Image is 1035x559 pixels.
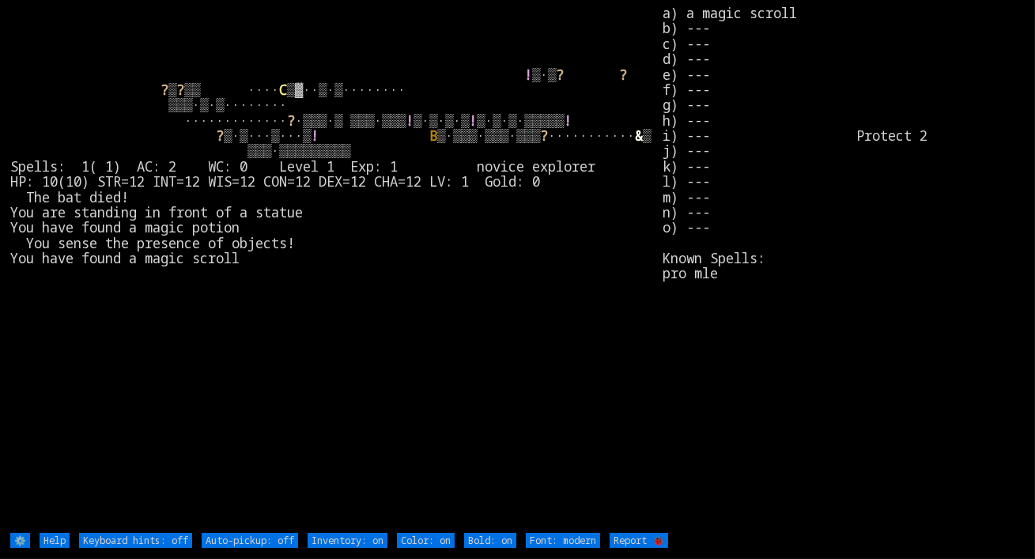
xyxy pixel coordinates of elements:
font: & [635,127,643,145]
input: Inventory: on [308,533,387,548]
font: ? [287,111,295,130]
input: Color: on [397,533,455,548]
font: ? [176,81,184,99]
font: ! [564,111,572,130]
input: Font: modern [526,533,600,548]
font: ? [619,66,627,84]
font: ! [311,127,319,145]
input: Keyboard hints: off [79,533,192,548]
input: Report 🐞 [610,533,668,548]
font: C [279,81,287,99]
font: ! [469,111,477,130]
stats: a) a magic scroll b) --- c) --- d) --- e) --- f) --- g) --- h) --- i) --- j) --- k) --- l) --- m)... [663,6,1025,531]
input: ⚙️ [10,533,30,548]
input: Help [40,533,70,548]
font: ? [540,127,548,145]
font: ! [524,66,532,84]
input: Auto-pickup: off [202,533,298,548]
font: ? [216,127,224,145]
font: ? [556,66,564,84]
font: B [429,127,437,145]
input: Bold: on [464,533,516,548]
larn: ▒·▒ ▒ ▒▒ ···· ▒▓··▒·▒········ ▒▒▒·▒·▒········ ············· ·▒▒▒·▒ ▒▒▒·▒▒▒ ▒·▒·▒·▒ ▒·▒·▒·▒▒▒▒▒ ▒·... [10,6,663,531]
font: ! [406,111,414,130]
font: ? [161,81,168,99]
